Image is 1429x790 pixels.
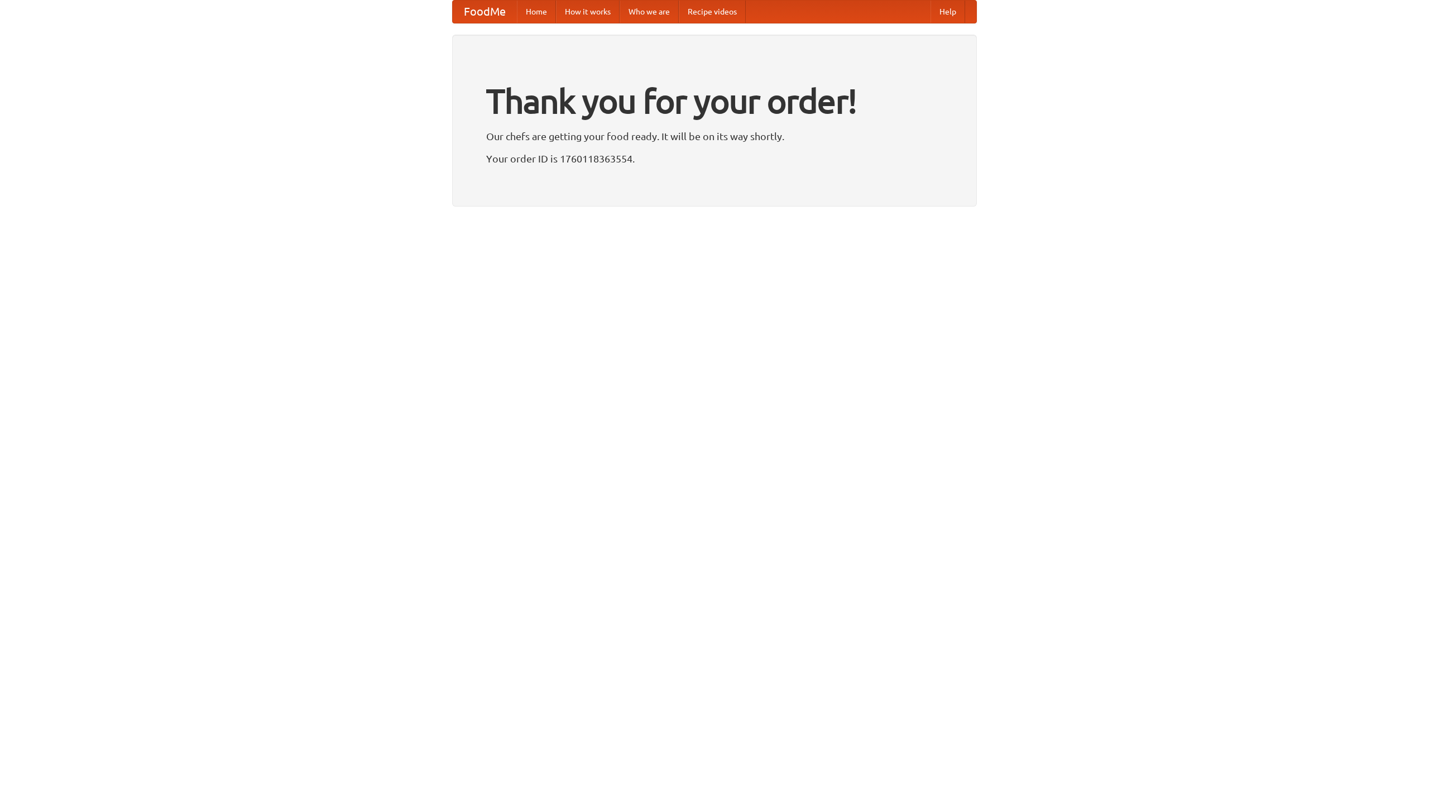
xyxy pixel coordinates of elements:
a: How it works [556,1,620,23]
a: Who we are [620,1,679,23]
a: Recipe videos [679,1,746,23]
a: FoodMe [453,1,517,23]
h1: Thank you for your order! [486,74,943,128]
a: Help [931,1,965,23]
a: Home [517,1,556,23]
p: Our chefs are getting your food ready. It will be on its way shortly. [486,128,943,145]
p: Your order ID is 1760118363554. [486,150,943,167]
